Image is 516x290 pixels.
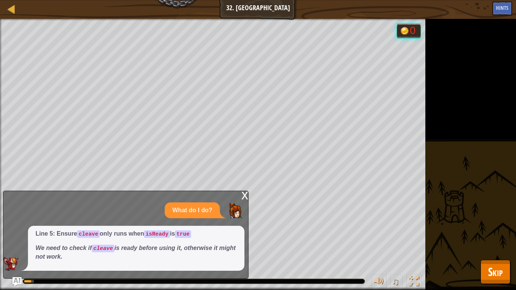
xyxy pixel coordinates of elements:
[241,191,248,199] div: x
[410,25,417,35] div: 0
[36,245,236,260] em: We need to check if is ready before using it, otherwise it might not work.
[175,230,191,238] code: true
[227,203,243,218] img: Player
[3,257,19,271] img: AI
[390,275,403,290] button: ♫
[397,23,421,38] div: Team 'humans' has 0 gold.
[496,4,508,11] span: Hints
[406,275,422,290] button: Toggle fullscreen
[488,264,503,279] span: Skip
[144,230,170,238] code: isReady
[36,230,237,238] p: Line 5: Ensure only runs when is
[77,230,100,238] code: cleave
[371,275,386,290] button: Adjust volume
[480,260,510,284] button: Skip
[172,206,212,215] p: What do I do?
[92,245,114,252] code: cleave
[12,277,22,286] button: Ask AI
[392,276,399,287] span: ♫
